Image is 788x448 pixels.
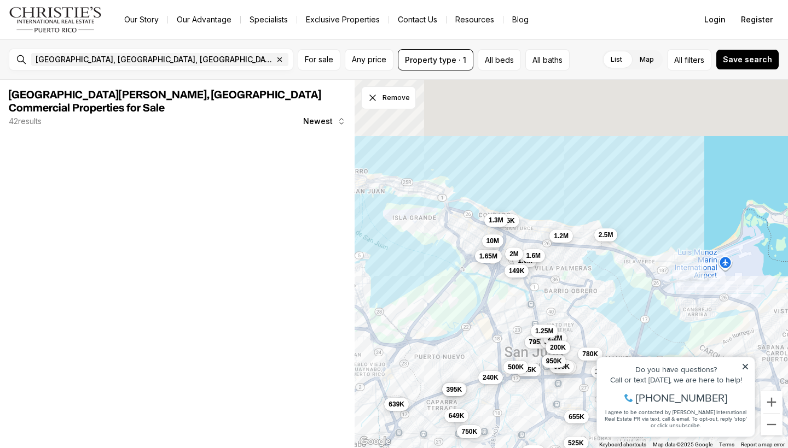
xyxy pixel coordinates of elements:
[503,360,528,373] button: 500K
[653,441,712,447] span: Map data ©2025 Google
[734,9,779,31] button: Register
[361,86,416,109] button: Dismiss drawing
[526,251,541,260] span: 1.6M
[303,117,333,126] span: Newest
[569,412,584,421] span: 655K
[761,391,783,413] button: Zoom in
[543,331,567,344] button: 2.2M
[447,385,462,393] span: 395K
[389,400,404,409] span: 639K
[761,414,783,435] button: Zoom out
[9,117,42,126] p: 42 results
[447,12,503,27] a: Resources
[483,373,499,382] span: 240K
[520,366,536,374] span: 545K
[564,410,589,423] button: 655K
[578,347,602,361] button: 780K
[14,67,156,88] span: I agree to be contacted by [PERSON_NAME] International Real Estate PR via text, call & email. To ...
[297,110,352,132] button: Newest
[508,362,524,371] span: 500K
[549,359,574,373] button: 995K
[442,382,467,396] button: 395K
[461,427,477,436] span: 750K
[389,12,446,27] button: Contact Us
[554,362,570,370] span: 995K
[9,90,321,114] span: [GEOGRAPHIC_DATA][PERSON_NAME], [GEOGRAPHIC_DATA] Commercial Properties for Sale
[489,215,503,224] span: 1.3M
[546,340,570,353] button: 200K
[115,12,167,27] a: Our Story
[11,25,158,32] div: Do you have questions?
[482,234,503,247] button: 10M
[478,49,521,70] button: All beds
[384,398,409,411] button: 639K
[9,7,102,33] img: logo
[546,356,562,365] span: 950K
[674,54,682,66] span: All
[484,213,508,226] button: 1.3M
[479,252,497,261] span: 1.65M
[544,337,560,345] span: 227K
[704,15,726,24] span: Login
[525,49,570,70] button: All baths
[568,439,584,447] span: 525K
[531,325,558,338] button: 1.25M
[509,266,525,275] span: 149K
[305,55,333,64] span: For sale
[36,55,273,64] span: [GEOGRAPHIC_DATA], [GEOGRAPHIC_DATA], [GEOGRAPHIC_DATA]
[535,327,553,335] span: 1.25M
[542,354,566,367] button: 950K
[11,35,158,43] div: Call or text [DATE], we are here to help!
[723,55,772,64] span: Save search
[548,333,563,342] span: 2.2M
[549,229,573,243] button: 1.2M
[741,441,785,447] a: Report a map error
[352,55,386,64] span: Any price
[297,12,389,27] a: Exclusive Properties
[345,49,393,70] button: Any price
[442,382,467,396] button: 375K
[509,250,519,258] span: 2M
[582,350,598,358] span: 780K
[444,409,469,422] button: 649K
[505,264,529,277] button: 149K
[599,230,613,239] span: 2.5M
[516,363,541,376] button: 545K
[540,334,565,347] button: 227K
[495,214,519,227] button: 245K
[168,12,240,27] a: Our Advantage
[298,49,340,70] button: For sale
[552,361,576,374] button: 175K
[631,50,663,69] label: Map
[503,12,537,27] a: Blog
[685,54,704,66] span: filters
[522,249,545,262] button: 1.6M
[499,216,515,225] span: 245K
[505,247,523,261] button: 2M
[716,49,779,70] button: Save search
[741,15,773,24] span: Register
[550,343,566,351] span: 200K
[486,237,499,245] span: 10M
[529,337,545,346] span: 795K
[398,49,473,70] button: Property type · 1
[667,49,711,70] button: Allfilters
[719,441,734,447] a: Terms (opens in new tab)
[241,12,297,27] a: Specialists
[594,228,618,241] button: 2.5M
[602,50,631,69] label: List
[457,425,482,438] button: 750K
[478,371,503,384] button: 240K
[698,9,732,31] button: Login
[518,256,532,265] span: 1.6M
[475,250,502,263] button: 1.65M
[525,335,549,348] button: 795K
[554,232,569,240] span: 1.2M
[449,411,465,420] span: 649K
[45,51,136,62] span: [PHONE_NUMBER]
